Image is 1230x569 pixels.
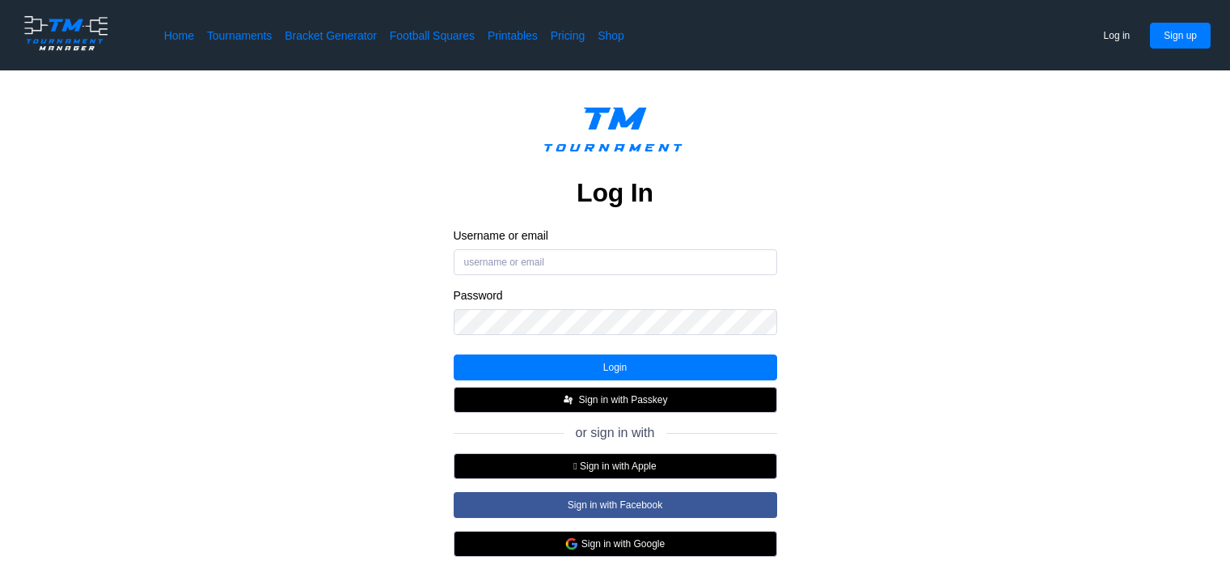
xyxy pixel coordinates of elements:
[454,531,777,557] button: Sign in with Google
[562,393,575,406] img: FIDO_Passkey_mark_A_white.b30a49376ae8d2d8495b153dc42f1869.svg
[19,13,112,53] img: logo.ffa97a18e3bf2c7d.png
[576,426,655,440] span: or sign in with
[565,537,578,550] img: google.d7f092af888a54de79ed9c9303d689d7.svg
[551,28,585,44] a: Pricing
[531,96,700,170] img: logo.ffa97a18e3bf2c7d.png
[454,453,777,479] button:  Sign in with Apple
[285,28,377,44] a: Bracket Generator
[454,288,777,303] label: Password
[454,492,777,518] button: Sign in with Facebook
[577,176,653,209] h2: Log In
[1090,23,1144,49] button: Log in
[207,28,272,44] a: Tournaments
[454,249,777,275] input: username or email
[454,355,777,380] button: Login
[164,28,194,44] a: Home
[390,28,475,44] a: Football Squares
[454,387,777,413] button: Sign in with Passkey
[454,228,777,243] label: Username or email
[1150,23,1211,49] button: Sign up
[598,28,624,44] a: Shop
[488,28,538,44] a: Printables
